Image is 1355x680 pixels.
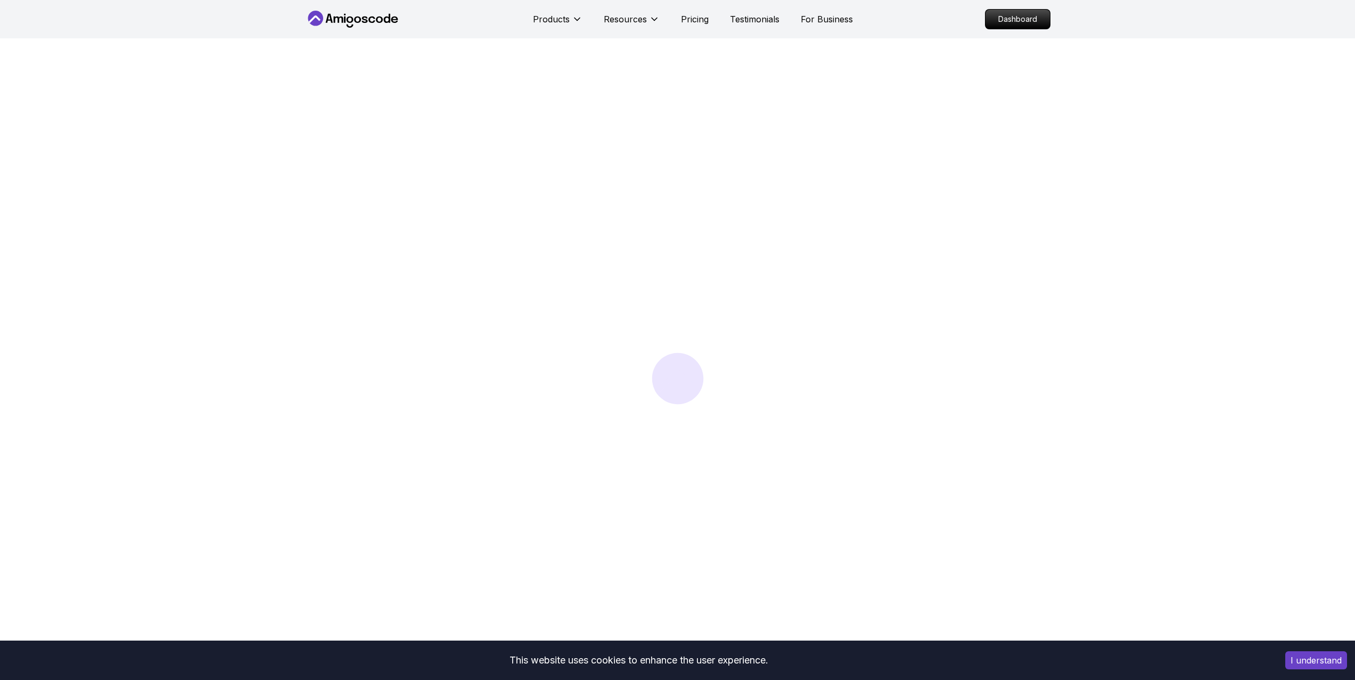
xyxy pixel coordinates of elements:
a: Pricing [681,13,709,26]
p: Products [533,13,570,26]
a: Testimonials [730,13,779,26]
button: Products [533,13,582,34]
p: Resources [604,13,647,26]
a: For Business [801,13,853,26]
div: This website uses cookies to enhance the user experience. [8,649,1269,672]
button: Accept cookies [1285,651,1347,669]
a: Dashboard [985,9,1050,29]
p: Dashboard [986,10,1050,29]
button: Resources [604,13,660,34]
